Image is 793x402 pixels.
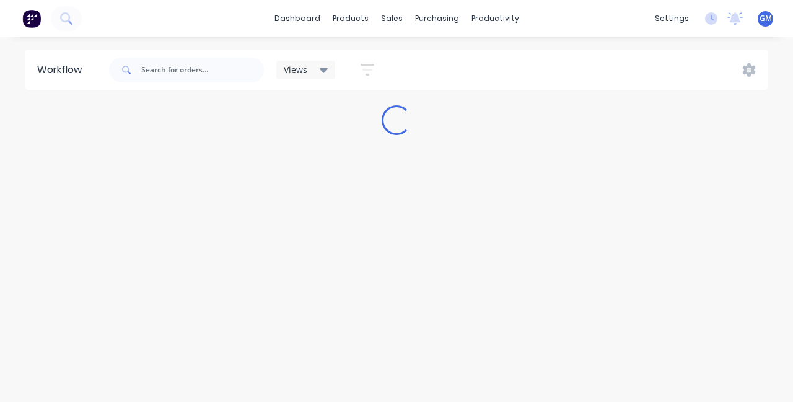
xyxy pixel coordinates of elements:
div: Workflow [37,63,88,77]
div: settings [649,9,695,28]
input: Search for orders... [141,58,264,82]
img: Factory [22,9,41,28]
span: Views [284,63,307,76]
span: GM [760,13,772,24]
a: dashboard [268,9,326,28]
div: purchasing [409,9,465,28]
div: productivity [465,9,525,28]
div: sales [375,9,409,28]
div: products [326,9,375,28]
